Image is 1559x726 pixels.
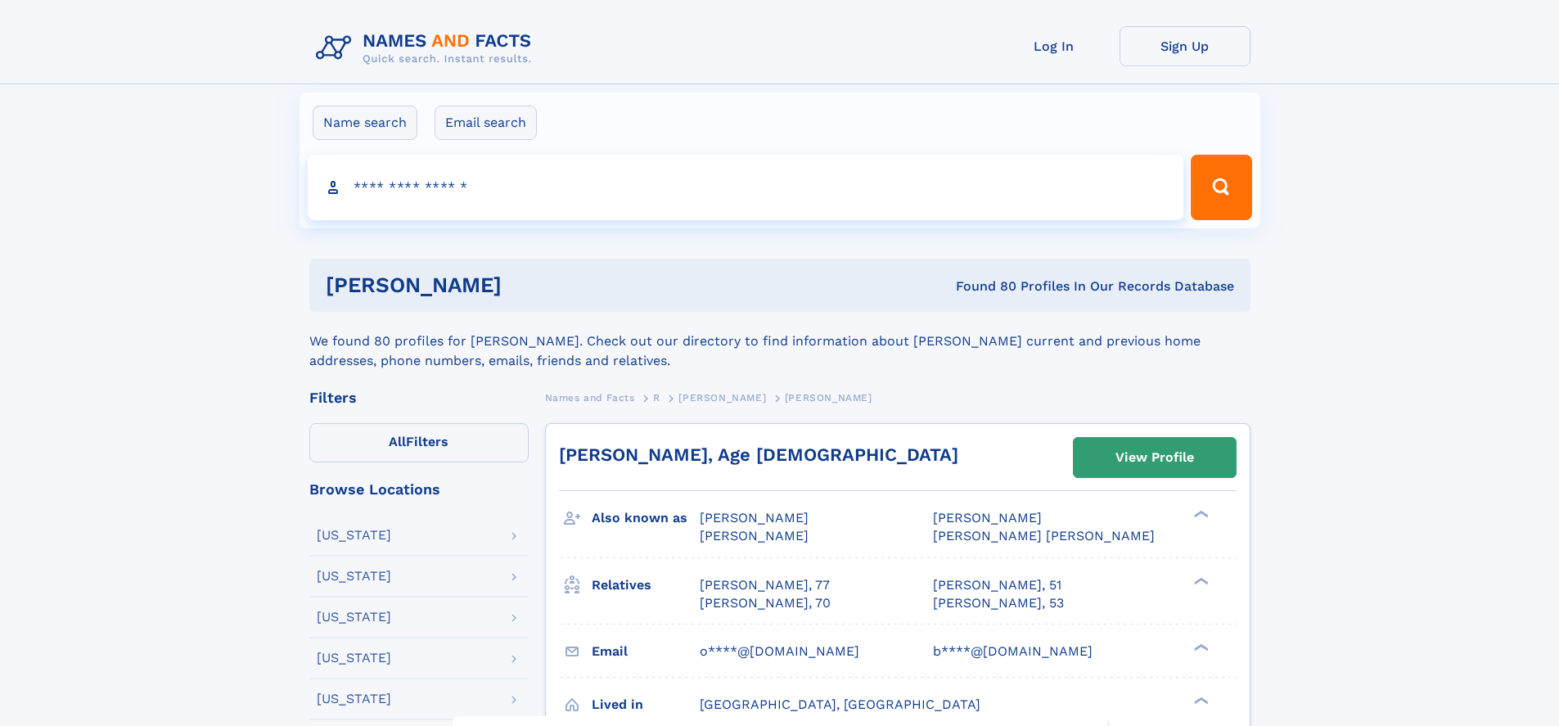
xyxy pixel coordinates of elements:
a: [PERSON_NAME], 53 [933,594,1064,612]
div: Found 80 Profiles In Our Records Database [728,277,1234,295]
span: [GEOGRAPHIC_DATA], [GEOGRAPHIC_DATA] [700,697,980,712]
div: ❯ [1190,695,1210,706]
a: [PERSON_NAME] [678,387,766,408]
span: [PERSON_NAME] [PERSON_NAME] [933,528,1155,543]
h3: Also known as [592,504,700,532]
a: View Profile [1074,438,1236,477]
a: [PERSON_NAME], 70 [700,594,831,612]
a: [PERSON_NAME], Age [DEMOGRAPHIC_DATA] [559,444,958,465]
h3: Relatives [592,571,700,599]
a: Log In [989,26,1120,66]
span: [PERSON_NAME] [785,392,872,404]
div: [US_STATE] [317,692,391,706]
a: Names and Facts [545,387,635,408]
a: [PERSON_NAME], 51 [933,576,1061,594]
div: ❯ [1190,642,1210,652]
span: [PERSON_NAME] [700,510,809,525]
div: ❯ [1190,575,1210,586]
div: [US_STATE] [317,652,391,665]
div: [US_STATE] [317,529,391,542]
span: All [389,434,406,449]
img: Logo Names and Facts [309,26,545,70]
a: [PERSON_NAME], 77 [700,576,830,594]
div: ❯ [1190,509,1210,520]
span: [PERSON_NAME] [678,392,766,404]
input: search input [308,155,1184,220]
div: [US_STATE] [317,611,391,624]
a: Sign Up [1120,26,1250,66]
div: Filters [309,390,529,405]
label: Email search [435,106,537,140]
h3: Email [592,638,700,665]
div: Browse Locations [309,482,529,497]
button: Search Button [1191,155,1251,220]
a: R [653,387,660,408]
label: Filters [309,423,529,462]
span: [PERSON_NAME] [700,528,809,543]
span: [PERSON_NAME] [933,510,1042,525]
div: We found 80 profiles for [PERSON_NAME]. Check out our directory to find information about [PERSON... [309,312,1250,371]
h3: Lived in [592,691,700,719]
div: [US_STATE] [317,570,391,583]
div: View Profile [1115,439,1194,476]
h1: [PERSON_NAME] [326,275,729,295]
label: Name search [313,106,417,140]
span: R [653,392,660,404]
